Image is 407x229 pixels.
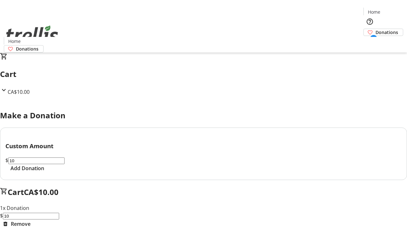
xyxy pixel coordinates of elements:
span: CA$10.00 [8,88,30,95]
button: Add Donation [5,164,49,172]
a: Donations [4,45,44,52]
a: Home [4,38,24,45]
input: Donation Amount [3,213,59,219]
span: $ [5,157,8,164]
button: Cart [363,36,376,49]
button: Help [363,15,376,28]
span: CA$10.00 [24,187,59,197]
img: Orient E2E Organization Y7NcwNvPtw's Logo [4,18,60,50]
h3: Custom Amount [5,142,402,150]
span: Home [8,38,21,45]
span: Donations [16,45,38,52]
span: Donations [376,29,398,36]
input: Donation Amount [8,157,65,164]
a: Donations [363,29,403,36]
a: Home [364,9,384,15]
span: Remove [11,220,31,228]
span: Add Donation [10,164,44,172]
span: Home [368,9,380,15]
